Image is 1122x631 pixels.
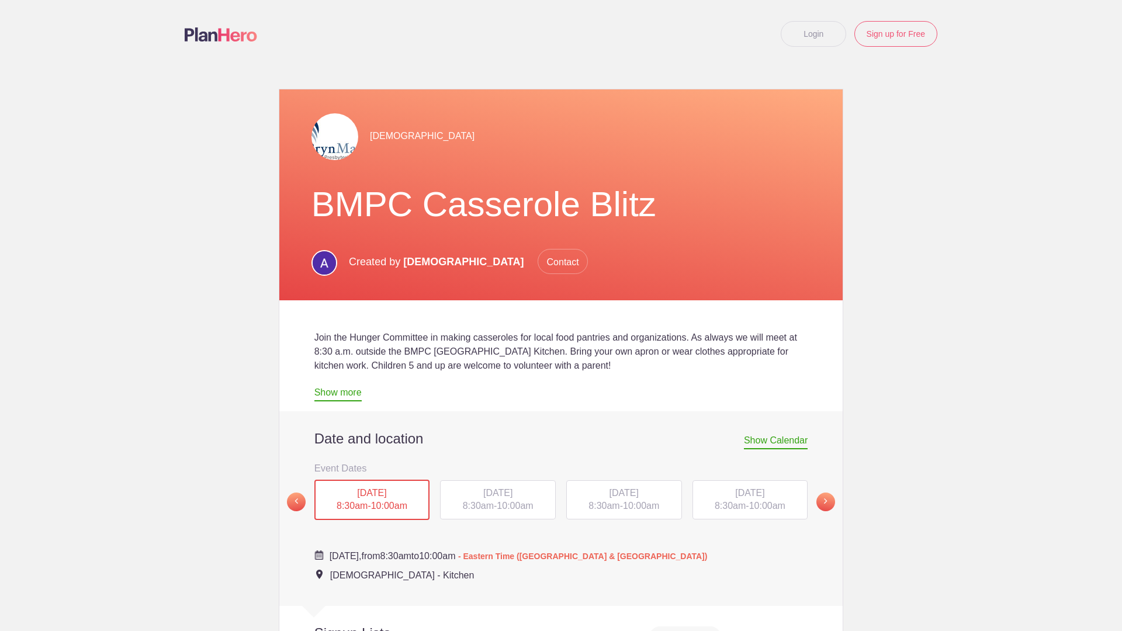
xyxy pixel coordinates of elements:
h2: Date and location [314,430,808,448]
h1: BMPC Casserole Blitz [311,183,811,226]
span: 8:30am [463,501,494,511]
img: Bmpc mainlogo rgb 100 [311,113,358,160]
span: 8:30am [337,501,368,511]
span: [DATE] [610,488,639,498]
div: - [692,480,808,520]
span: 10:00am [623,501,659,511]
img: Event location [316,570,323,579]
div: - [566,480,682,520]
a: Show more [314,387,362,401]
span: [DEMOGRAPHIC_DATA] [403,256,524,268]
span: 8:30am [588,501,619,511]
img: Logo main planhero [185,27,257,41]
button: [DATE] 8:30am-10:00am [692,480,809,521]
h3: Event Dates [314,459,808,477]
button: [DATE] 8:30am-10:00am [439,480,556,521]
img: Aachttdkukrdlqmgznb2fi27sx73nm0xmqpxl6qhz1 eldkc s96 c?1690216858 [311,250,337,276]
div: Join the Hunger Committee in making casseroles for local food pantries and organizations. As alwa... [314,331,808,373]
span: [DATE] [735,488,764,498]
span: 10:00am [497,501,533,511]
span: 8:30am [380,551,411,561]
span: 8:30am [715,501,746,511]
div: - [440,480,556,520]
div: - [314,480,430,521]
a: Sign up for Free [854,21,937,47]
span: 10:00am [419,551,455,561]
span: [DATE] [357,488,386,498]
span: [DEMOGRAPHIC_DATA] - Kitchen [330,570,475,580]
span: 10:00am [371,501,407,511]
span: from to [330,551,708,561]
span: [DATE] [483,488,512,498]
button: [DATE] 8:30am-10:00am [314,479,431,521]
div: [DEMOGRAPHIC_DATA] [311,113,811,160]
span: - Eastern Time ([GEOGRAPHIC_DATA] & [GEOGRAPHIC_DATA]) [458,552,708,561]
p: Created by [349,249,588,275]
span: Show Calendar [744,435,808,449]
img: Cal purple [314,550,324,560]
button: [DATE] 8:30am-10:00am [566,480,683,521]
span: [DATE], [330,551,362,561]
a: Login [781,21,846,47]
span: 10:00am [749,501,785,511]
span: Contact [538,249,588,274]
